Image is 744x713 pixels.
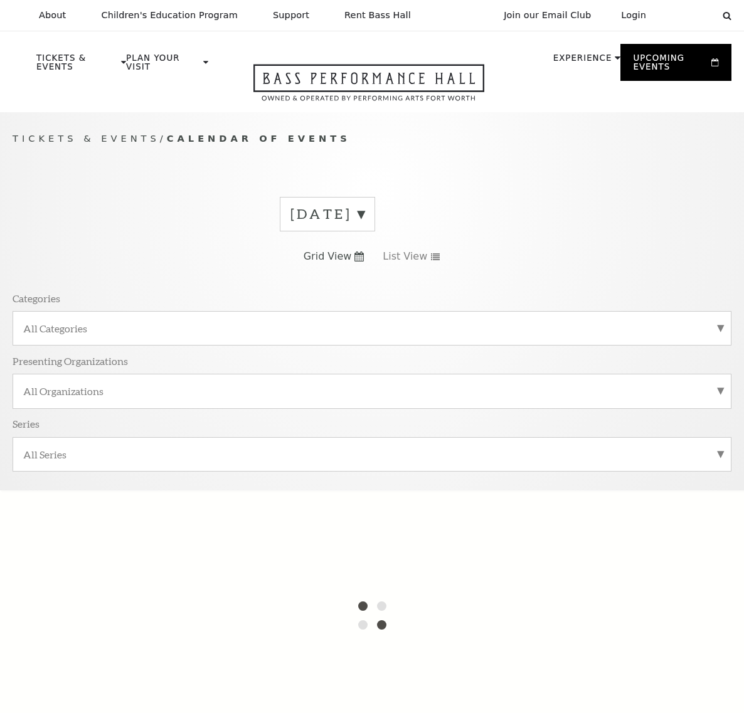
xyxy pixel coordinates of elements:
p: Support [273,10,309,21]
p: Rent Bass Hall [344,10,411,21]
label: [DATE] [290,204,364,224]
p: Plan Your Visit [126,54,199,78]
span: Calendar of Events [167,133,351,144]
p: Experience [553,54,612,69]
span: Grid View [304,250,352,263]
p: Tickets & Events [36,54,118,78]
label: All Organizations [23,384,721,398]
span: Tickets & Events [13,133,160,144]
select: Select: [666,9,711,21]
p: Series [13,417,40,430]
p: Upcoming Events [633,54,708,78]
span: List View [383,250,427,263]
p: Categories [13,292,60,305]
label: All Series [23,448,721,461]
p: / [13,131,731,147]
label: All Categories [23,322,721,335]
p: About [39,10,66,21]
p: Children's Education Program [101,10,238,21]
p: Presenting Organizations [13,354,128,367]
